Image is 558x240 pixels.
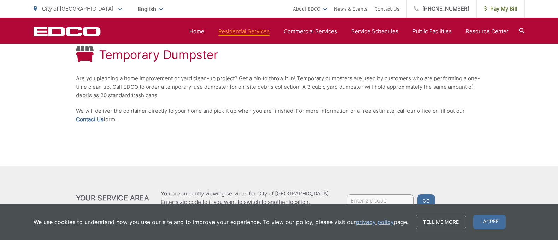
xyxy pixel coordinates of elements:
span: Pay My Bill [484,5,517,13]
a: privacy policy [356,218,394,226]
h1: Temporary Dumpster [99,48,218,62]
p: Are you planning a home improvement or yard clean-up project? Get a bin to throw it in! Temporary... [76,74,482,100]
a: About EDCO [293,5,327,13]
a: Public Facilities [412,27,452,36]
button: Go [417,194,435,207]
a: Home [189,27,204,36]
a: News & Events [334,5,368,13]
a: Contact Us [375,5,399,13]
a: Commercial Services [284,27,337,36]
a: Service Schedules [351,27,398,36]
span: City of [GEOGRAPHIC_DATA] [42,5,113,12]
a: EDCD logo. Return to the homepage. [34,27,101,36]
input: Enter zip code [347,194,414,207]
a: Tell me more [416,215,466,229]
a: Contact Us [76,115,104,124]
p: We will deliver the container directly to your home and pick it up when you are finished. For mor... [76,107,482,124]
a: Resource Center [466,27,509,36]
p: We use cookies to understand how you use our site and to improve your experience. To view our pol... [34,218,409,226]
span: English [133,3,168,15]
p: You are currently viewing services for City of [GEOGRAPHIC_DATA]. Enter a zip code to if you want... [161,189,330,206]
a: Residential Services [218,27,270,36]
h2: Your Service Area [76,194,149,202]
